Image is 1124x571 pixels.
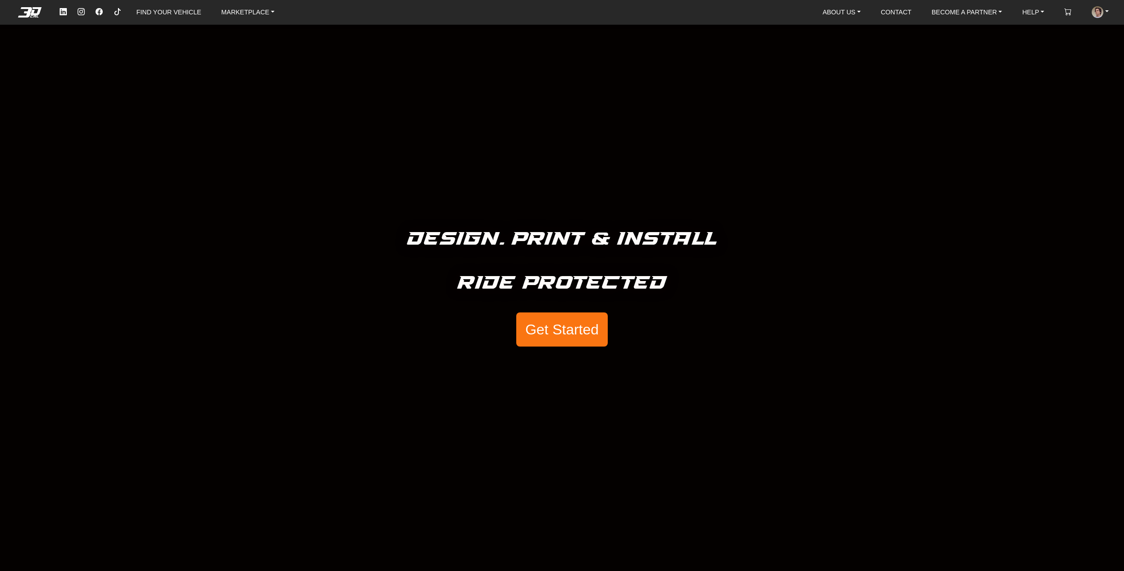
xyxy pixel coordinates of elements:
a: FIND YOUR VEHICLE [133,4,205,20]
a: MARKETPLACE [218,4,278,20]
a: CONTACT [877,4,915,20]
h5: Design. Print & Install [407,224,717,254]
a: ABOUT US [819,4,864,20]
a: HELP [1019,4,1048,20]
button: Get Started [516,312,608,347]
h5: Ride Protected [457,268,667,298]
a: BECOME A PARTNER [928,4,1006,20]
